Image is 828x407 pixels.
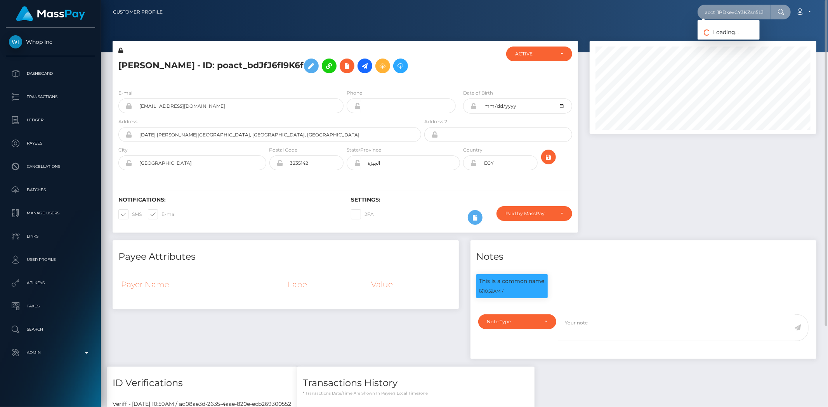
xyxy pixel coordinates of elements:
button: Paid by MassPay [496,206,572,221]
button: Note Type [478,314,556,329]
p: Admin [9,347,92,359]
input: Search... [698,5,771,19]
a: Batches [6,180,95,200]
img: Whop Inc [9,35,22,48]
p: Batches [9,184,92,196]
p: Manage Users [9,207,92,219]
p: Dashboard [9,68,92,79]
h4: Transactions History [303,376,529,390]
p: Search [9,324,92,335]
span: Loading... [698,29,739,36]
label: Country [463,147,483,153]
a: Taxes [6,297,95,316]
p: Taxes [9,300,92,312]
a: Ledger [6,110,95,130]
h6: Settings: [351,197,572,203]
div: ACTIVE [515,51,554,57]
label: Date of Birth [463,90,493,97]
h4: ID Verifications [113,376,291,390]
p: User Profile [9,254,92,266]
span: Whop Inc [6,38,95,45]
a: Payees [6,134,95,153]
button: ACTIVE [506,47,572,61]
a: Cancellations [6,157,95,176]
p: This is a common name [479,277,545,285]
p: Ledger [9,114,92,126]
label: City [118,147,128,153]
label: Address [118,118,137,125]
p: Transactions [9,91,92,103]
a: Search [6,320,95,339]
label: 2FA [351,209,374,219]
a: Admin [6,343,95,362]
th: Label [285,274,368,295]
label: Address 2 [424,118,447,125]
h5: [PERSON_NAME] - ID: poact_bdJfJ6fI9K6f [118,55,417,77]
th: Value [368,274,453,295]
label: E-mail [148,209,177,219]
a: Links [6,227,95,246]
a: API Keys [6,273,95,293]
a: Customer Profile [113,4,163,20]
a: Transactions [6,87,95,107]
h4: Payee Attributes [118,250,453,264]
small: 10:59AM / [479,288,504,294]
img: MassPay Logo [16,6,85,21]
p: Payees [9,138,92,149]
a: Initiate Payout [358,59,372,73]
p: Links [9,231,92,242]
th: Payer Name [118,274,285,295]
a: Dashboard [6,64,95,83]
a: User Profile [6,250,95,269]
div: Paid by MassPay [505,210,554,217]
p: API Keys [9,277,92,289]
h6: Notifications: [118,197,339,203]
a: Manage Users [6,203,95,223]
p: Cancellations [9,161,92,172]
label: E-mail [118,90,134,97]
div: Note Type [487,319,538,325]
label: Postal Code [269,147,298,153]
label: State/Province [347,147,381,153]
p: * Transactions date/time are shown in payee's local timezone [303,390,529,396]
h4: Notes [476,250,811,264]
label: SMS [118,209,142,219]
label: Phone [347,90,362,97]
